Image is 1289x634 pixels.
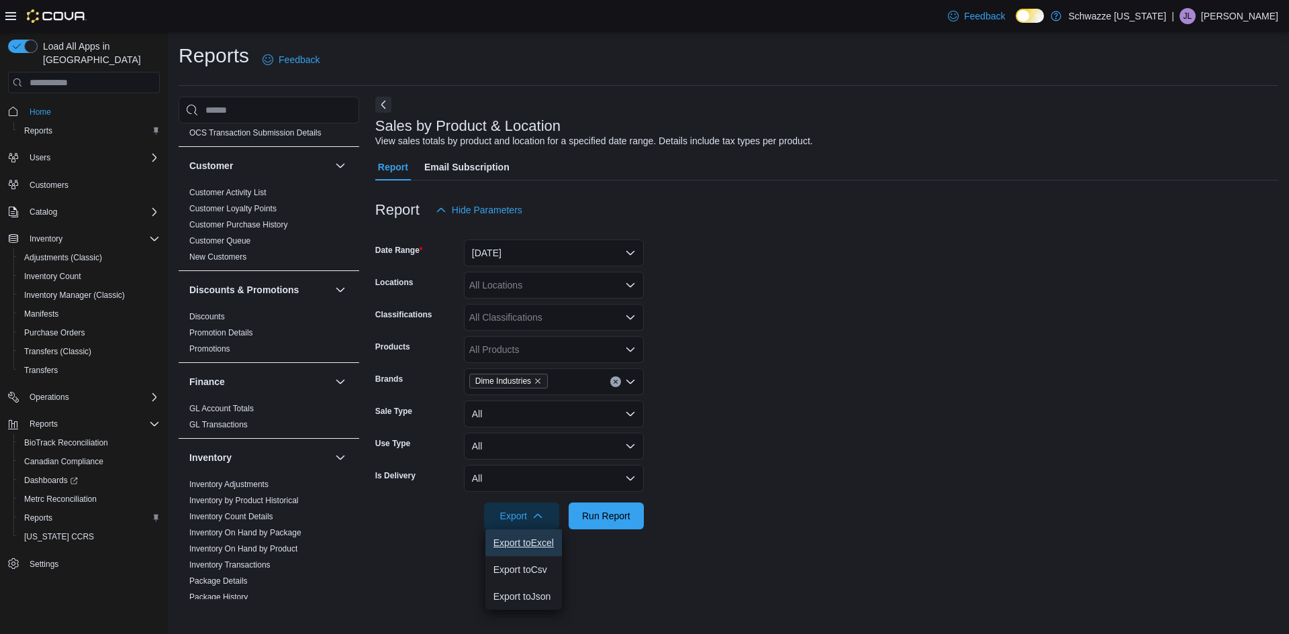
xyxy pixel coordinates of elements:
[189,219,288,230] span: Customer Purchase History
[257,46,325,73] a: Feedback
[24,513,52,523] span: Reports
[24,231,68,247] button: Inventory
[375,245,423,256] label: Date Range
[3,554,165,574] button: Settings
[13,509,165,527] button: Reports
[19,454,160,470] span: Canadian Compliance
[13,527,165,546] button: [US_STATE] CCRS
[24,456,103,467] span: Canadian Compliance
[24,104,56,120] a: Home
[189,187,267,198] span: Customer Activity List
[13,305,165,323] button: Manifests
[19,268,160,284] span: Inventory Count
[625,280,636,290] button: Open list of options
[332,450,348,466] button: Inventory
[189,576,248,586] span: Package Details
[464,401,644,427] button: All
[13,267,165,286] button: Inventory Count
[1016,9,1044,23] input: Dark Mode
[569,503,644,529] button: Run Report
[378,154,408,180] span: Report
[3,203,165,221] button: Catalog
[3,101,165,121] button: Home
[375,118,561,134] h3: Sales by Product & Location
[19,123,160,139] span: Reports
[24,556,160,572] span: Settings
[19,491,102,507] a: Metrc Reconciliation
[30,233,62,244] span: Inventory
[610,376,621,387] button: Clear input
[24,252,102,263] span: Adjustments (Classic)
[189,403,254,414] span: GL Account Totals
[3,229,165,248] button: Inventory
[24,309,58,319] span: Manifests
[189,592,248,602] a: Package History
[13,248,165,267] button: Adjustments (Classic)
[189,236,250,246] a: Customer Queue
[1201,8,1278,24] p: [PERSON_NAME]
[19,510,58,526] a: Reports
[19,123,58,139] a: Reports
[19,529,160,545] span: Washington CCRS
[625,344,636,355] button: Open list of options
[189,451,232,464] h3: Inventory
[179,309,359,362] div: Discounts & Promotions
[492,503,551,529] span: Export
[24,475,78,486] span: Dashboards
[13,452,165,471] button: Canadian Compliance
[24,389,75,405] button: Operations
[189,479,269,490] span: Inventory Adjustments
[1180,8,1196,24] div: Justin Lovely
[625,312,636,323] button: Open list of options
[189,375,225,388] h3: Finance
[375,341,410,352] label: Products
[189,128,322,138] a: OCS Transaction Submission Details
[19,491,160,507] span: Metrc Reconciliation
[625,376,636,387] button: Open list of options
[189,328,253,337] a: Promotion Details
[189,252,246,262] span: New Customers
[189,283,330,297] button: Discounts & Promotions
[19,325,160,341] span: Purchase Orders
[30,207,57,217] span: Catalog
[30,152,50,163] span: Users
[189,544,297,553] a: Inventory On Hand by Product
[19,362,63,378] a: Transfers
[189,528,301,537] a: Inventory On Hand by Package
[19,344,160,360] span: Transfers (Classic)
[375,470,416,481] label: Is Delivery
[332,374,348,390] button: Finance
[189,375,330,388] button: Finance
[179,184,359,270] div: Customer
[189,451,330,464] button: Inventory
[189,159,330,172] button: Customer
[24,437,108,448] span: BioTrack Reconciliation
[189,592,248,602] span: Package History
[375,406,412,417] label: Sale Type
[19,454,109,470] a: Canadian Compliance
[189,576,248,586] a: Package Details
[375,202,420,218] h3: Report
[179,125,359,146] div: Compliance
[19,529,99,545] a: [US_STATE] CCRS
[464,433,644,460] button: All
[279,53,320,66] span: Feedback
[24,556,64,572] a: Settings
[189,344,230,354] a: Promotions
[464,240,644,266] button: [DATE]
[19,362,160,378] span: Transfers
[1184,8,1192,24] span: JL
[1068,8,1166,24] p: Schwazze [US_STATE]
[24,416,63,432] button: Reports
[179,42,249,69] h1: Reports
[24,365,58,376] span: Transfers
[38,40,160,66] span: Load All Apps in [GEOGRAPHIC_DATA]
[13,286,165,305] button: Inventory Manager (Classic)
[24,150,56,166] button: Users
[332,158,348,174] button: Customer
[375,97,391,113] button: Next
[19,250,160,266] span: Adjustments (Classic)
[24,531,94,542] span: [US_STATE] CCRS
